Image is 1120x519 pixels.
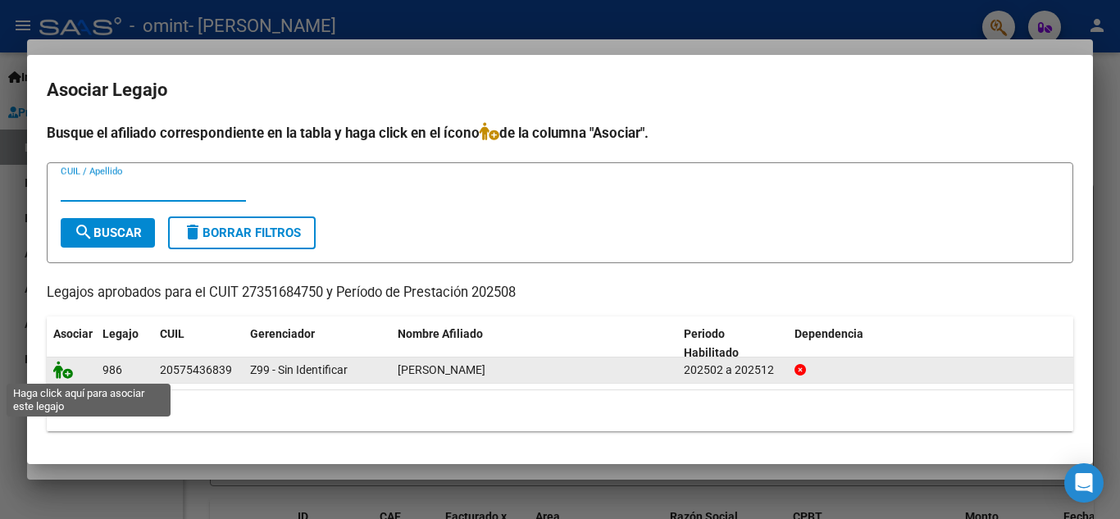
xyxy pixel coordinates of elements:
datatable-header-cell: Legajo [96,316,153,371]
datatable-header-cell: Asociar [47,316,96,371]
datatable-header-cell: Dependencia [788,316,1074,371]
div: Open Intercom Messenger [1064,463,1104,503]
span: Gerenciador [250,327,315,340]
span: CUIL [160,327,184,340]
datatable-header-cell: Periodo Habilitado [677,316,788,371]
div: 202502 a 202512 [684,361,781,380]
span: Legajo [102,327,139,340]
span: Asociar [53,327,93,340]
mat-icon: search [74,222,93,242]
span: Buscar [74,225,142,240]
h4: Busque el afiliado correspondiente en la tabla y haga click en el ícono de la columna "Asociar". [47,122,1073,143]
span: Periodo Habilitado [684,327,739,359]
div: 1 registros [47,390,1073,431]
span: TORRES RENZO MATEO [398,363,485,376]
span: Nombre Afiliado [398,327,483,340]
datatable-header-cell: Nombre Afiliado [391,316,677,371]
button: Borrar Filtros [168,216,316,249]
div: 20575436839 [160,361,232,380]
p: Legajos aprobados para el CUIT 27351684750 y Período de Prestación 202508 [47,283,1073,303]
button: Buscar [61,218,155,248]
h2: Asociar Legajo [47,75,1073,106]
datatable-header-cell: CUIL [153,316,244,371]
span: 986 [102,363,122,376]
span: Dependencia [794,327,863,340]
mat-icon: delete [183,222,203,242]
datatable-header-cell: Gerenciador [244,316,391,371]
span: Borrar Filtros [183,225,301,240]
span: Z99 - Sin Identificar [250,363,348,376]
